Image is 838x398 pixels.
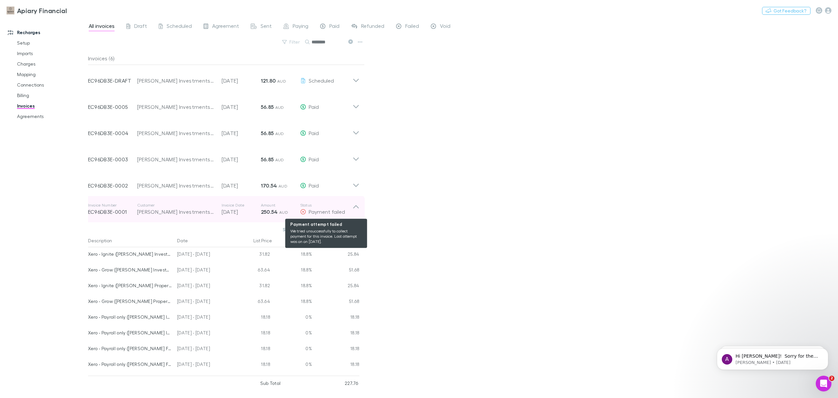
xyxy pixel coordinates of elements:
p: Status [300,203,353,208]
span: Void [440,23,450,31]
div: [DATE] - [DATE] [174,310,233,326]
div: EC96DB3E-DRAFT[PERSON_NAME] Investments Pty Ltd[DATE]121.80 AUDScheduled [83,65,365,91]
div: Xero - Payroll only ([PERSON_NAME] Investments Pty Ltd) [88,310,172,324]
div: 18.18 [312,342,359,357]
div: [PERSON_NAME] Investments Pty Ltd [137,103,215,111]
div: EC96DB3E-0005[PERSON_NAME] Investments Pty Ltd[DATE]56.85 AUDPaid [83,91,365,117]
div: [DATE] - [DATE] [174,357,233,373]
img: Apiary Financial's Logo [7,7,14,14]
strong: 56.85 [261,104,274,110]
p: EC96DB3E-0003 [88,155,137,163]
div: Xero - Ignite ([PERSON_NAME] Property Pty Ltd) [88,279,172,292]
span: Payment failed [309,209,345,215]
a: Mapping [10,69,93,80]
a: Charges [10,59,93,69]
strong: 121.80 [261,77,276,84]
p: EC96DB3E-0004 [88,129,137,137]
span: Paying [293,23,308,31]
div: [DATE] - [DATE] [174,263,233,279]
span: AUD [275,131,284,136]
div: 18.18 [233,326,273,342]
span: Sent [261,23,272,31]
div: 18.18 [312,310,359,326]
p: [DATE] [222,208,261,216]
div: [DATE] - [DATE] [174,342,233,357]
span: Failed [405,23,419,31]
div: Xero - Payroll only ([PERSON_NAME] Family Discretionary Trust) [88,357,172,371]
div: 0% [273,310,312,326]
span: Paid [309,130,319,136]
div: 31.82 [233,279,273,294]
div: Xero - Ignite ([PERSON_NAME] Investments Pty Ltd) [88,247,172,261]
span: Paid [309,182,319,189]
div: [DATE] - [DATE] [174,247,233,263]
strong: 56.85 [261,130,274,136]
div: 63.64 [233,294,273,310]
div: 18.18 [233,357,273,373]
div: 0% [273,326,312,342]
a: Invoices [10,101,93,111]
span: AUD [279,184,287,189]
div: Xero - Grow ([PERSON_NAME] Investments Pty Ltd) [88,263,172,277]
span: Draft [134,23,147,31]
div: [PERSON_NAME] Investments Pty Ltd [137,77,215,85]
a: Billing [10,90,93,101]
h3: Apiary Financial [17,7,67,14]
div: 18.8% [273,247,312,263]
div: 63.64 [233,263,273,279]
div: 18.18 [233,342,273,357]
span: Paid [329,23,339,31]
div: 51.68 [312,294,359,310]
div: 0% [273,342,312,357]
button: Void invoice [323,225,359,234]
div: [DATE] - [DATE] [174,326,233,342]
div: [PERSON_NAME] Investments Pty Ltd [137,208,215,216]
p: [DATE] [222,182,261,189]
p: 227.76 [345,377,358,389]
button: Filter [279,38,304,46]
span: All invoices [89,23,115,31]
a: Connections [10,80,93,90]
p: Amount [261,203,300,208]
div: Xero - Payroll only ([PERSON_NAME] Family Discretionary Trust) [88,342,172,355]
div: [DATE] - [DATE] [174,279,233,294]
iframe: Intercom live chat [816,376,831,391]
button: Got Feedback? [762,7,811,15]
div: [PERSON_NAME] Investments Pty Ltd [137,182,215,189]
strong: 56.85 [261,156,274,163]
span: Paid [309,156,319,162]
span: 2 [829,376,834,381]
span: Scheduled [309,77,334,84]
div: 25.84 [312,247,359,263]
a: Setup [10,38,93,48]
a: Apiary Financial [3,3,71,18]
p: [DATE] [222,103,261,111]
div: [PERSON_NAME] Investments Pty Ltd [137,129,215,137]
div: EC96DB3E-0004[PERSON_NAME] Investments Pty Ltd[DATE]56.85 AUDPaid [83,117,365,144]
span: Agreement [212,23,239,31]
p: EC96DB3E-DRAFT [88,77,137,85]
span: Refunded [361,23,384,31]
div: [PERSON_NAME] Investments Pty Ltd [137,155,215,163]
p: EC96DB3E-0002 [88,182,137,189]
span: Paid [309,104,319,110]
div: 18.18 [233,310,273,326]
span: AUD [275,157,284,162]
div: Invoice NumberEC96DB3E-0001Customer[PERSON_NAME] Investments Pty LtdInvoice Date[DATE]Amount250.5... [83,196,365,222]
div: Xero - Grow ([PERSON_NAME] Property Pty Ltd) [88,294,172,308]
div: 18.18 [312,326,359,342]
p: [DATE] [222,129,261,137]
div: 51.68 [312,263,359,279]
div: EC96DB3E-0002[PERSON_NAME] Investments Pty Ltd[DATE]170.54 AUDPaid [83,170,365,196]
div: [DATE] - [DATE] [174,294,233,310]
div: 25.84 [312,279,359,294]
p: [DATE] [222,155,261,163]
span: Scheduled [167,23,192,31]
a: Imports [10,48,93,59]
div: 18.8% [273,279,312,294]
div: 18.8% [273,294,312,310]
